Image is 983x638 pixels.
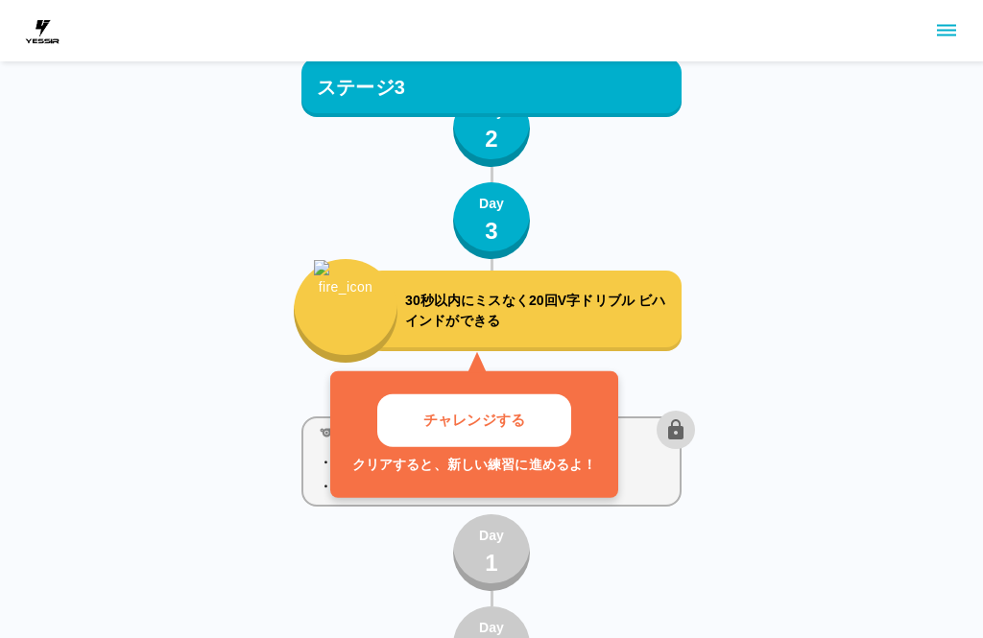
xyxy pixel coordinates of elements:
p: Day [479,526,504,546]
p: 3 [485,214,498,248]
button: Day2 [453,90,530,167]
p: 1 [485,546,498,580]
p: クリアすると、新しい練習に進めるよ！ [352,455,596,475]
button: fire_icon [294,259,397,363]
p: ステージ3 [317,73,405,102]
p: 2 [485,122,498,156]
button: sidemenu [930,14,963,47]
img: fire_icon [314,260,378,339]
button: チャレンジする [377,394,571,447]
p: 30秒以内にミスなく20回V字ドリブル ビハインドができる [405,291,674,331]
button: Day3 [453,182,530,259]
p: Day [479,194,504,214]
p: ・プッシュプルドリブル [319,477,664,497]
p: Day [479,618,504,638]
button: Day1 [453,514,530,591]
p: ・ハンドエクスチェンジドリブル ビハインド [319,453,664,473]
p: チャレンジする [423,410,525,432]
img: dummy [23,12,61,50]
